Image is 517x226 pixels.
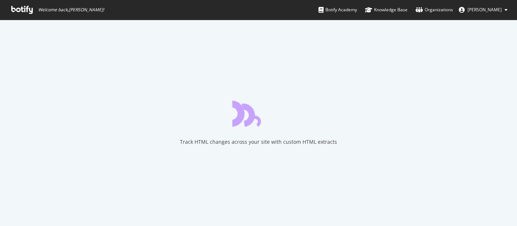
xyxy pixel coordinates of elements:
[318,6,357,13] div: Botify Academy
[416,6,453,13] div: Organizations
[232,100,285,127] div: animation
[180,138,337,146] div: Track HTML changes across your site with custom HTML extracts
[453,4,513,16] button: [PERSON_NAME]
[468,7,502,13] span: Gwendoline Barreau
[38,7,104,13] span: Welcome back, [PERSON_NAME] !
[365,6,408,13] div: Knowledge Base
